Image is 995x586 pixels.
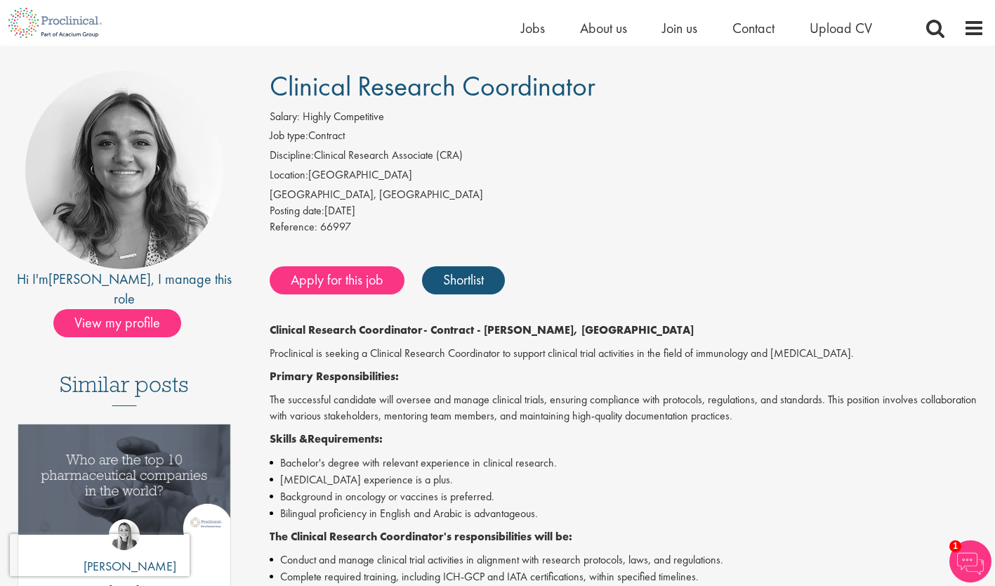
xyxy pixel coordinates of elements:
[270,167,984,187] li: [GEOGRAPHIC_DATA]
[270,187,984,203] div: [GEOGRAPHIC_DATA], [GEOGRAPHIC_DATA]
[308,431,383,446] strong: Requirements:
[10,534,190,576] iframe: reCAPTCHA
[521,19,545,37] a: Jobs
[270,323,423,337] strong: Clinical Research Coordinator
[60,372,189,406] h3: Similar posts
[53,312,195,330] a: View my profile
[423,323,694,337] strong: - Contract - [PERSON_NAME], [GEOGRAPHIC_DATA]
[25,71,223,269] img: imeage of recruiter Jackie Cerchio
[270,392,984,424] p: The successful candidate will oversee and manage clinical trials, ensuring compliance with protoc...
[270,167,308,183] label: Location:
[303,109,384,124] span: Highly Competitive
[270,128,984,148] li: Contract
[73,519,176,582] a: Hannah Burke [PERSON_NAME]
[270,568,984,585] li: Complete required training, including ICH-GCP and IATA certifications, within specified timelines.
[732,19,775,37] a: Contact
[422,266,505,294] a: Shortlist
[949,540,961,552] span: 1
[270,471,984,488] li: [MEDICAL_DATA] experience is a plus.
[270,346,984,362] p: Proclinical is seeking a Clinical Research Coordinator to support clinical trial activities in th...
[810,19,872,37] a: Upload CV
[270,505,984,522] li: Bilingual proficiency in English and Arabic is advantageous.
[18,424,230,535] img: Top 10 pharmaceutical companies in the world 2025
[270,431,308,446] strong: Skills &
[270,68,595,104] span: Clinical Research Coordinator
[949,540,991,582] img: Chatbot
[270,529,572,544] strong: The Clinical Research Coordinator's responsibilities will be:
[270,203,324,218] span: Posting date:
[270,203,984,219] div: [DATE]
[270,488,984,505] li: Background in oncology or vaccines is preferred.
[270,148,314,164] label: Discipline:
[270,148,984,167] li: Clinical Research Associate (CRA)
[48,270,151,288] a: [PERSON_NAME]
[270,128,308,144] label: Job type:
[53,309,181,337] span: View my profile
[18,424,230,549] a: Link to a post
[270,109,300,125] label: Salary:
[662,19,697,37] a: Join us
[320,219,351,234] span: 66997
[270,219,317,235] label: Reference:
[270,369,399,384] strong: Primary Responsibilities:
[580,19,627,37] a: About us
[270,552,984,568] li: Conduct and manage clinical trial activities in alignment with research protocols, laws, and regu...
[11,269,238,309] div: Hi I'm , I manage this role
[270,455,984,471] li: Bachelor's degree with relevant experience in clinical research.
[270,266,404,294] a: Apply for this job
[109,519,140,550] img: Hannah Burke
